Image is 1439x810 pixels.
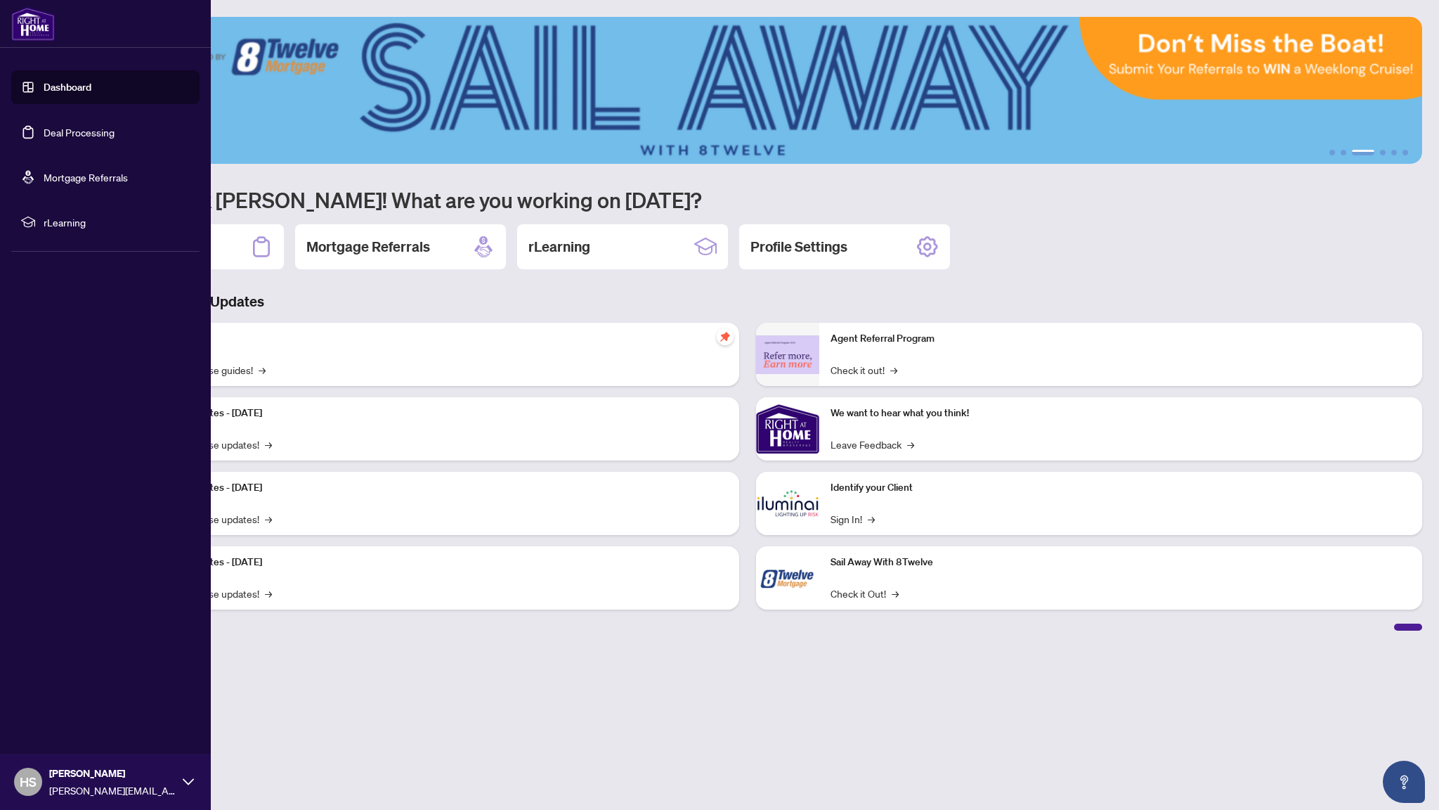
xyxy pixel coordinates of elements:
button: 2 [1341,150,1346,155]
img: Sail Away With 8Twelve [756,546,819,610]
span: [PERSON_NAME][EMAIL_ADDRESS][DOMAIN_NAME] [49,783,176,798]
p: We want to hear what you think! [831,406,1411,421]
a: Deal Processing [44,126,115,139]
img: Slide 2 [73,17,1422,164]
h2: rLearning [528,237,590,257]
span: → [265,586,272,601]
button: Open asap [1383,761,1425,803]
button: 6 [1402,150,1408,155]
span: → [265,437,272,452]
img: logo [11,7,55,41]
span: → [265,511,272,527]
a: Check it out!→ [831,362,897,378]
p: Self-Help [148,331,728,347]
p: Platform Updates - [DATE] [148,480,728,496]
p: Identify your Client [831,480,1411,496]
p: Agent Referral Program [831,331,1411,347]
span: → [890,362,897,378]
h2: Mortgage Referrals [306,237,430,257]
p: Platform Updates - [DATE] [148,555,728,570]
a: Leave Feedback→ [831,437,914,452]
button: 4 [1380,150,1386,155]
button: 1 [1329,150,1335,155]
a: Sign In!→ [831,511,875,527]
h2: Profile Settings [750,237,847,257]
span: [PERSON_NAME] [49,766,176,781]
a: Dashboard [44,81,91,94]
span: → [892,586,899,601]
button: 5 [1391,150,1397,155]
h1: Welcome back [PERSON_NAME]! What are you working on [DATE]? [73,186,1422,213]
img: Agent Referral Program [756,335,819,374]
p: Sail Away With 8Twelve [831,555,1411,570]
img: Identify your Client [756,472,819,535]
span: → [907,437,914,452]
p: Platform Updates - [DATE] [148,406,728,421]
span: rLearning [44,214,190,230]
span: → [259,362,266,378]
span: pushpin [717,328,734,345]
a: Mortgage Referrals [44,171,128,184]
h3: Brokerage & Industry Updates [73,292,1422,311]
span: HS [20,772,37,792]
button: 3 [1352,150,1374,155]
a: Check it Out!→ [831,586,899,601]
img: We want to hear what you think! [756,397,819,461]
span: → [868,511,875,527]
